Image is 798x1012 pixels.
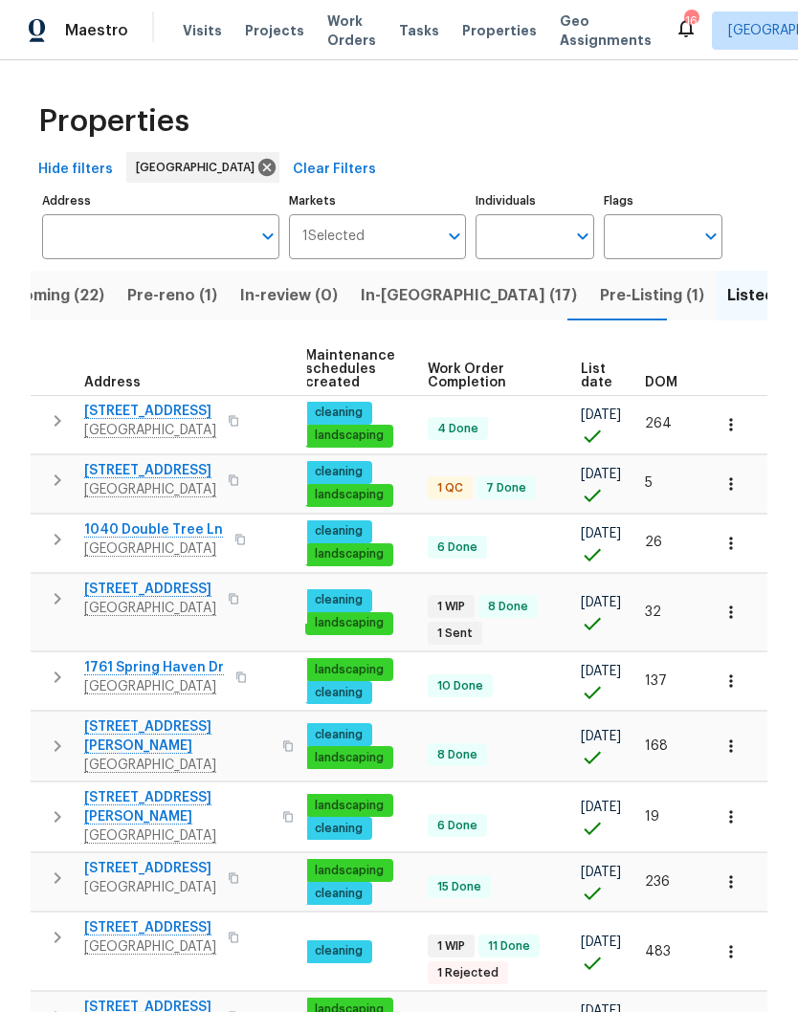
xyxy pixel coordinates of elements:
span: Tasks [399,24,439,37]
span: 1 Sent [430,626,480,642]
span: [DATE] [581,408,621,422]
span: Work Order Completion [428,363,548,389]
button: Clear Filters [285,152,384,187]
span: 10 Done [430,678,491,694]
span: 6 Done [430,539,485,556]
span: Properties [38,112,189,131]
button: Open [698,223,724,250]
span: cleaning [307,886,370,902]
span: Maestro [65,21,128,40]
span: Address [84,376,141,389]
span: cleaning [307,943,370,959]
span: [STREET_ADDRESS] [84,859,216,878]
span: 1 Rejected [430,965,506,981]
span: 15 Done [430,879,489,895]
span: 168 [645,739,668,753]
span: Geo Assignments [560,11,652,50]
span: 264 [645,417,672,430]
span: In-[GEOGRAPHIC_DATA] (17) [361,282,577,309]
span: [DATE] [581,527,621,540]
span: 19 [645,810,659,824]
span: 11 Done [480,938,538,955]
span: 6 Done [430,818,485,834]
span: landscaping [307,487,391,503]
button: Open [441,223,468,250]
span: [GEOGRAPHIC_DATA] [136,158,262,177]
span: 8 Done [480,599,536,615]
span: landscaping [307,863,391,879]
span: cleaning [307,685,370,701]
span: Work Orders [327,11,376,50]
span: cleaning [307,592,370,608]
span: 32 [645,605,661,619]
span: 5 [645,476,653,490]
button: Open [569,223,596,250]
span: 236 [645,875,670,889]
div: [GEOGRAPHIC_DATA] [126,152,279,183]
span: landscaping [307,798,391,814]
span: In-review (0) [240,282,338,309]
span: DOM [645,376,677,389]
span: Projects [245,21,304,40]
label: Address [42,195,279,207]
span: Pre-Listing (1) [600,282,704,309]
span: [DATE] [581,665,621,678]
span: List date [581,363,612,389]
span: 1 WIP [430,938,473,955]
span: Visits [183,21,222,40]
span: landscaping [307,428,391,444]
span: landscaping [307,662,391,678]
button: Hide filters [31,152,121,187]
span: 483 [645,945,671,958]
span: 8 Done [430,747,485,763]
span: Maintenance schedules created [305,349,395,389]
span: [DATE] [581,935,621,949]
span: 1 QC [430,480,471,496]
span: 4 Done [430,421,486,437]
label: Flags [604,195,722,207]
span: Properties [462,21,537,40]
span: [GEOGRAPHIC_DATA] [84,878,216,897]
span: landscaping [307,546,391,562]
span: Pre-reno (1) [127,282,217,309]
span: landscaping [307,750,391,766]
span: 26 [645,536,662,549]
span: [DATE] [581,801,621,814]
span: 7 Done [478,480,534,496]
span: cleaning [307,727,370,743]
span: cleaning [307,464,370,480]
span: [DATE] [581,730,621,743]
label: Markets [289,195,467,207]
label: Individuals [476,195,594,207]
span: [DATE] [581,468,621,481]
div: 16 [684,11,698,31]
span: Hide filters [38,158,113,182]
span: cleaning [307,523,370,539]
span: [DATE] [581,866,621,879]
span: [DATE] [581,596,621,609]
span: 1 WIP [430,599,473,615]
span: cleaning [307,821,370,837]
span: 137 [645,674,667,688]
span: 1 Selected [302,229,365,245]
span: Clear Filters [293,158,376,182]
span: cleaning [307,405,370,421]
button: Open [255,223,281,250]
span: landscaping [307,615,391,631]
